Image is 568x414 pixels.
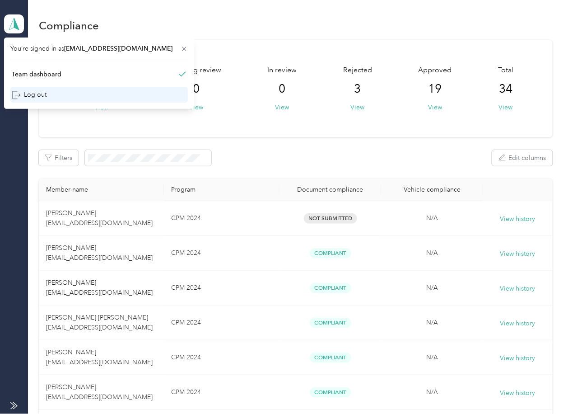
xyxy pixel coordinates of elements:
span: Rejected [343,65,372,76]
span: 19 [428,82,442,96]
button: View [275,103,289,112]
h1: Compliance [39,21,99,30]
span: N/A [426,249,438,257]
th: Member name [39,179,164,201]
div: Log out [12,90,47,99]
span: N/A [426,353,438,361]
button: View [499,103,513,112]
span: 3 [354,82,361,96]
span: [PERSON_NAME] [EMAIL_ADDRESS][DOMAIN_NAME] [46,348,153,366]
span: Compliant [310,318,351,328]
button: View history [500,214,535,224]
span: Compliant [310,387,351,398]
div: Document compliance [287,186,374,193]
button: View history [500,353,535,363]
span: 0 [193,82,200,96]
button: Filters [39,150,79,166]
div: Team dashboard [12,70,61,79]
span: Not Submitted [304,213,357,224]
span: N/A [426,214,438,222]
th: Program [164,179,279,201]
span: 0 [279,82,286,96]
button: View history [500,319,535,329]
span: Approved [419,65,452,76]
td: CPM 2024 [164,375,279,410]
span: [EMAIL_ADDRESS][DOMAIN_NAME] [64,45,172,52]
span: N/A [426,319,438,326]
span: In review [268,65,297,76]
iframe: Everlance-gr Chat Button Frame [517,363,568,414]
button: View [428,103,442,112]
span: Pending review [171,65,221,76]
button: View history [500,284,535,294]
button: Edit columns [492,150,553,166]
div: Vehicle compliance [388,186,475,193]
td: CPM 2024 [164,340,279,375]
span: Compliant [310,353,351,363]
span: 34 [499,82,512,96]
button: View [189,103,203,112]
span: N/A [426,284,438,292]
span: [PERSON_NAME] [EMAIL_ADDRESS][DOMAIN_NAME] [46,244,153,262]
span: You’re signed in as [10,44,188,53]
span: Compliant [310,248,351,259]
span: [PERSON_NAME] [EMAIL_ADDRESS][DOMAIN_NAME] [46,279,153,296]
span: [PERSON_NAME] [EMAIL_ADDRESS][DOMAIN_NAME] [46,209,153,227]
td: CPM 2024 [164,271,279,306]
span: Compliant [310,283,351,293]
span: Total [498,65,513,76]
span: [PERSON_NAME] [EMAIL_ADDRESS][DOMAIN_NAME] [46,383,153,401]
td: CPM 2024 [164,201,279,236]
td: CPM 2024 [164,236,279,271]
td: CPM 2024 [164,306,279,340]
button: View history [500,388,535,398]
button: View [351,103,365,112]
span: [PERSON_NAME] [PERSON_NAME] [EMAIL_ADDRESS][DOMAIN_NAME] [46,314,153,331]
span: N/A [426,388,438,396]
button: View history [500,249,535,259]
